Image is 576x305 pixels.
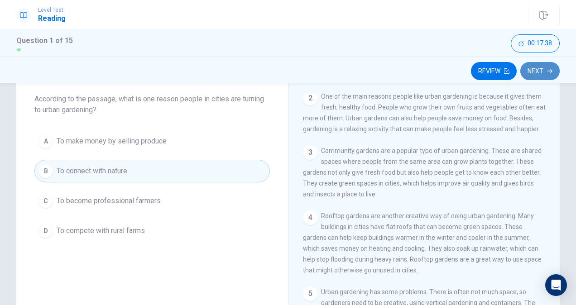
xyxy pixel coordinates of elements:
[34,160,270,182] button: BTo connect with nature
[303,147,542,198] span: Community gardens are a popular type of urban gardening. These are shared spaces where people fro...
[303,91,317,105] div: 2
[57,166,127,176] span: To connect with nature
[16,35,74,46] h1: Question 1 of 15
[34,130,270,152] button: ATo make money by selling produce
[528,40,552,47] span: 00:17:38
[34,219,270,242] button: DTo compete with rural farms
[38,194,53,208] div: C
[57,195,161,206] span: To become professional farmers
[34,190,270,212] button: CTo become professional farmers
[303,212,542,274] span: Rooftop gardens are another creative way of doing urban gardening. Many buildings in cities have ...
[34,94,270,115] span: According to the passage, what is one reason people in cities are turning to urban gardening?
[303,145,317,160] div: 3
[520,62,560,80] button: Next
[38,164,53,178] div: B
[471,62,517,80] button: Review
[303,286,317,301] div: 5
[303,210,317,225] div: 4
[511,34,560,52] button: 00:17:38
[38,7,66,13] span: Level Test
[38,224,53,238] div: D
[57,136,167,147] span: To make money by selling produce
[38,134,53,148] div: A
[57,225,145,236] span: To compete with rural farms
[38,13,66,24] h1: Reading
[545,274,567,296] div: Open Intercom Messenger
